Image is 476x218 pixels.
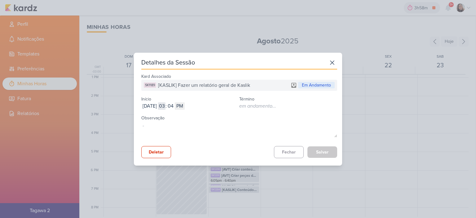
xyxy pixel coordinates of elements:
[141,146,171,158] button: Deletar
[158,82,250,89] span: [KASLIK] Fazer um relatório geral de Kaslik
[274,146,304,158] button: Fechar
[141,115,165,121] label: Observação
[141,74,171,79] label: Kard Associado
[144,82,156,88] div: SK1189
[141,96,151,102] label: Início
[141,58,195,67] div: Detalhes da Sessão
[239,96,254,102] label: Término
[298,82,335,88] div: Em Andamento
[239,102,276,110] div: em andamento...
[165,102,167,110] div: :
